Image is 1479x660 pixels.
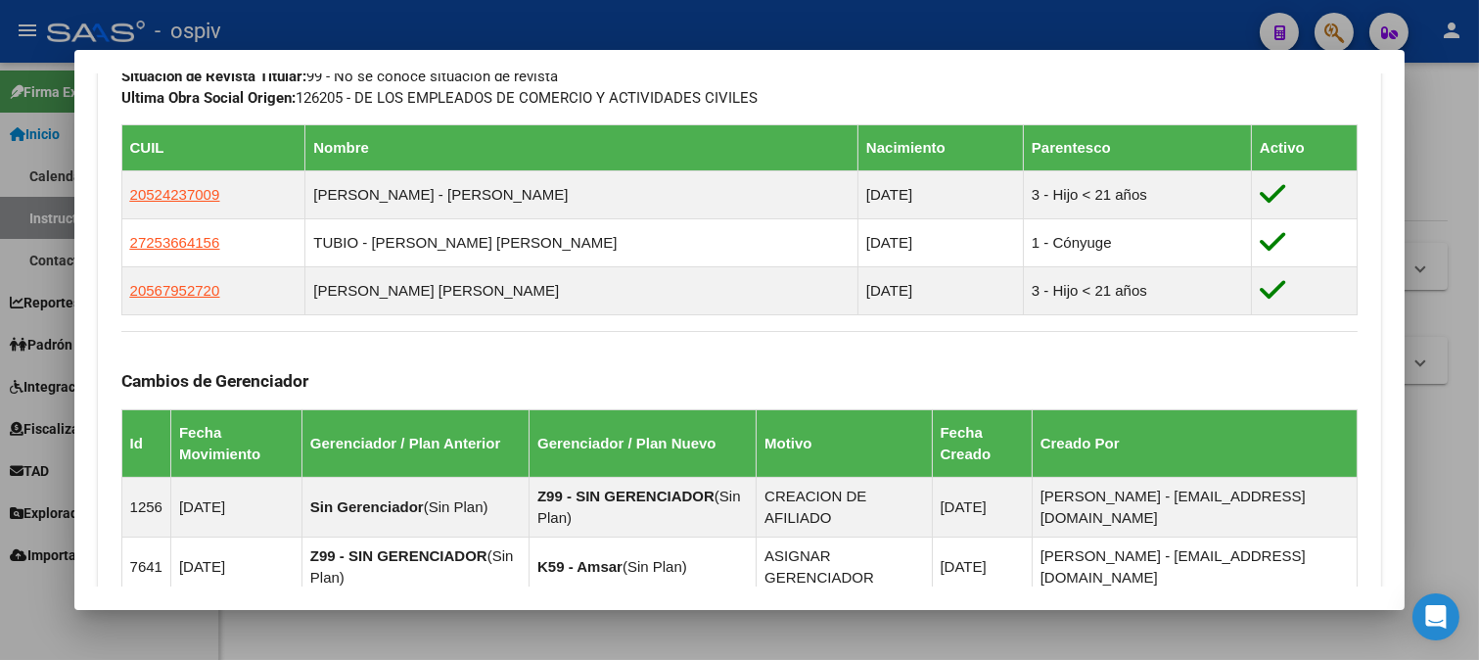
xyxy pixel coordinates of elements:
[932,537,1032,596] td: [DATE]
[310,547,514,586] span: Sin Plan
[429,498,484,515] span: Sin Plan
[537,488,741,526] span: Sin Plan
[130,186,220,203] span: 20524237009
[1023,170,1251,218] td: 3 - Hijo < 21 años
[170,409,301,477] th: Fecha Movimiento
[301,477,529,537] td: ( )
[310,498,424,515] strong: Sin Gerenciador
[932,409,1032,477] th: Fecha Creado
[530,409,757,477] th: Gerenciador / Plan Nuevo
[310,547,487,564] strong: Z99 - SIN GERENCIADOR
[857,170,1023,218] td: [DATE]
[121,68,558,85] span: 99 - No se conoce situación de revista
[301,409,529,477] th: Gerenciador / Plan Anterior
[170,477,301,537] td: [DATE]
[1412,593,1459,640] div: Open Intercom Messenger
[130,234,220,251] span: 27253664156
[121,409,170,477] th: Id
[121,89,296,107] strong: Ultima Obra Social Origen:
[1023,218,1251,266] td: 1 - Cónyuge
[301,537,529,596] td: ( )
[305,170,858,218] td: [PERSON_NAME] - [PERSON_NAME]
[857,266,1023,314] td: [DATE]
[627,558,682,575] span: Sin Plan
[857,218,1023,266] td: [DATE]
[530,537,757,596] td: ( )
[305,218,858,266] td: TUBIO - [PERSON_NAME] [PERSON_NAME]
[757,477,932,537] td: CREACION DE AFILIADO
[932,477,1032,537] td: [DATE]
[1032,477,1358,537] td: [PERSON_NAME] - [EMAIL_ADDRESS][DOMAIN_NAME]
[121,370,1359,392] h3: Cambios de Gerenciador
[121,89,759,107] span: 126205 - DE LOS EMPLEADOS DE COMERCIO Y ACTIVIDADES CIVILES
[130,282,220,299] span: 20567952720
[305,124,858,170] th: Nombre
[1032,409,1358,477] th: Creado Por
[1251,124,1358,170] th: Activo
[537,488,715,504] strong: Z99 - SIN GERENCIADOR
[1023,124,1251,170] th: Parentesco
[1032,537,1358,596] td: [PERSON_NAME] - [EMAIL_ADDRESS][DOMAIN_NAME]
[857,124,1023,170] th: Nacimiento
[121,537,170,596] td: 7641
[757,409,932,477] th: Motivo
[121,124,305,170] th: CUIL
[757,537,932,596] td: ASIGNAR GERENCIADOR
[537,558,623,575] strong: K59 - Amsar
[121,68,306,85] strong: Situacion de Revista Titular:
[121,477,170,537] td: 1256
[530,477,757,537] td: ( )
[170,537,301,596] td: [DATE]
[305,266,858,314] td: [PERSON_NAME] [PERSON_NAME]
[1023,266,1251,314] td: 3 - Hijo < 21 años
